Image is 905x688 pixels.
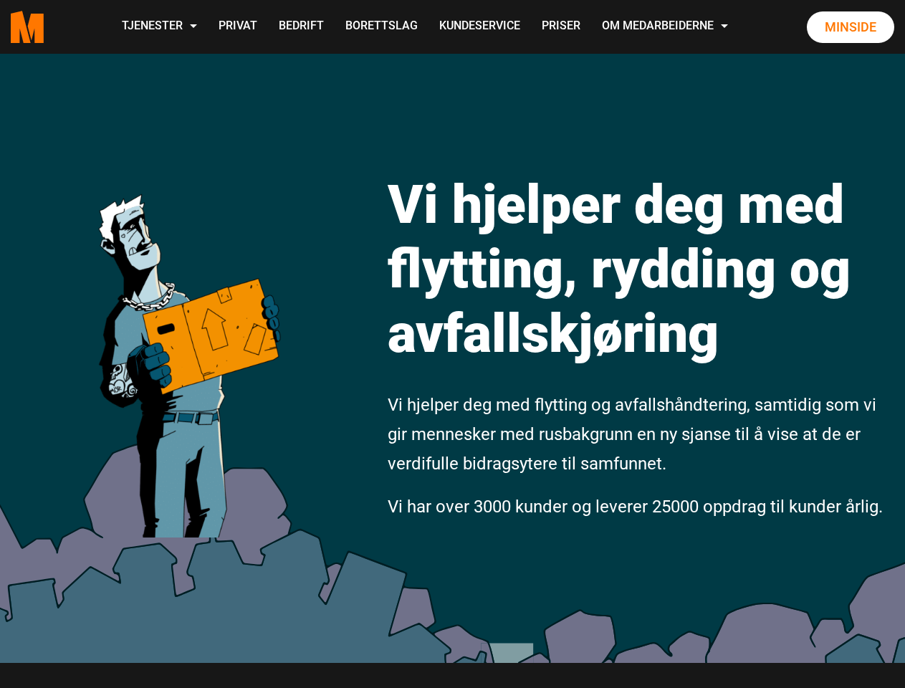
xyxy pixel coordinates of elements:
[591,1,739,52] a: Om Medarbeiderne
[268,1,335,52] a: Bedrift
[807,11,894,43] a: Minside
[388,395,876,474] span: Vi hjelper deg med flytting og avfallshåndtering, samtidig som vi gir mennesker med rusbakgrunn e...
[388,172,894,365] h1: Vi hjelper deg med flytting, rydding og avfallskjøring
[111,1,208,52] a: Tjenester
[531,1,591,52] a: Priser
[388,497,883,517] span: Vi har over 3000 kunder og leverer 25000 oppdrag til kunder årlig.
[335,1,428,52] a: Borettslag
[86,140,291,537] img: medarbeiderne man icon optimized
[208,1,268,52] a: Privat
[428,1,531,52] a: Kundeservice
